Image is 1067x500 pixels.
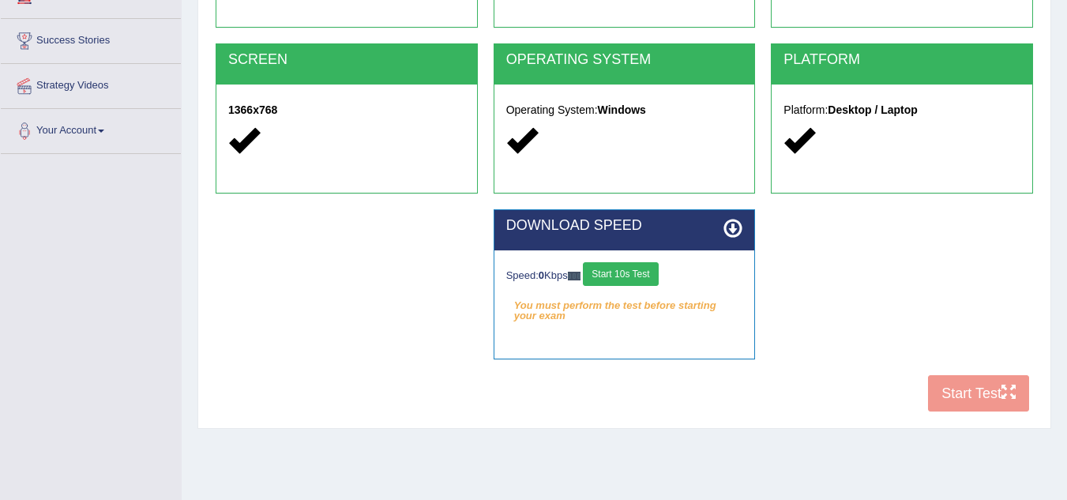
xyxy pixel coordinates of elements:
strong: 1366x768 [228,103,277,116]
button: Start 10s Test [583,262,658,286]
h5: Platform: [783,104,1020,116]
a: Strategy Videos [1,64,181,103]
h5: Operating System: [506,104,743,116]
strong: 0 [539,269,544,281]
h2: DOWNLOAD SPEED [506,218,743,234]
h2: SCREEN [228,52,465,68]
h2: OPERATING SYSTEM [506,52,743,68]
strong: Windows [598,103,646,116]
div: Speed: Kbps [506,262,743,290]
h2: PLATFORM [783,52,1020,68]
strong: Desktop / Laptop [828,103,918,116]
img: ajax-loader-fb-connection.gif [568,272,580,280]
a: Your Account [1,109,181,148]
a: Success Stories [1,19,181,58]
em: You must perform the test before starting your exam [506,294,743,318]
